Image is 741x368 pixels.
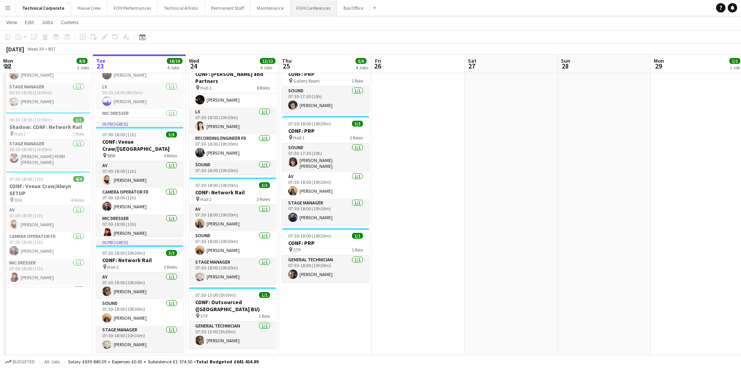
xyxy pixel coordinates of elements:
span: 07:00-18:00 (11h) [102,132,136,137]
app-card-role: Camera Operator FD1/107:00-18:00 (11h)[PERSON_NAME] [3,232,90,259]
div: 4 Jobs [356,65,368,70]
span: Hall 1 [293,135,305,141]
h3: CONF: Network Rail [189,189,276,196]
app-card-role: LX1/107:30-18:00 (10h30m)[PERSON_NAME] [189,107,276,134]
a: Edit [22,17,37,27]
div: 3 Jobs [77,65,89,70]
app-card-role: Stage Manager1/106:30-18:00 (11h30m)[PERSON_NAME] PERM [PERSON_NAME] [3,139,90,168]
span: 1 Role [352,78,363,84]
span: 27 [467,62,476,70]
span: 1/1 [73,117,84,123]
span: All jobs [43,359,61,364]
div: 1 Job [730,65,740,70]
span: Gallery Room [293,78,320,84]
span: Mon [654,57,664,64]
span: Total Budgeted £641 414.89 [196,359,258,364]
app-card-role: Camera Operator FD1/107:30-18:00 (10h30m)[PERSON_NAME] [189,81,276,107]
app-card-role: Mic Dresser1/105:30-14:00 (8h30m) [96,109,183,136]
app-card-role: LX1/105:30-14:00 (8h30m)[PERSON_NAME] [96,83,183,109]
div: 4 Jobs [260,65,275,70]
span: 3 Roles [257,196,270,202]
span: 07:30-13:00 (5h30m) [195,292,236,298]
span: 8 Roles [257,85,270,91]
app-card-role: Stage Manager1/107:30-18:00 (10h30m)[PERSON_NAME] [189,258,276,284]
span: 4 Roles [71,197,84,203]
span: 28 [560,62,570,70]
span: 3 Roles [164,264,177,270]
h3: Shadow: CONF: Network Rail [3,123,90,130]
span: 5/5 [166,132,177,137]
h3: CONF: Venue Craw/Alwyn SETUP [3,183,90,197]
app-card-role: Sound1/107:30-17:30 (10h)[PERSON_NAME] [PERSON_NAME] [282,143,369,172]
span: 1/1 [259,292,270,298]
div: In progress [96,239,183,245]
h3: CONF: PRP [282,127,369,134]
app-job-card: 07:30-18:00 (10h30m)8/8CONF: [PERSON_NAME] and Partners Hall 18 RolesAV1/107:30-18:00 (10h30m)Win... [189,59,276,174]
div: Salary £639 840.39 + Expenses £0.00 + Subsistence £1 574.50 = [68,359,258,364]
app-job-card: 06:30-18:00 (11h30m)1/1Shadow: CONF: Network Rail Hall 21 RoleStage Manager1/106:30-18:00 (11h30m... [3,112,90,168]
h3: CONF: Venue Craw/[GEOGRAPHIC_DATA] [96,138,183,152]
div: [DATE] [6,45,24,53]
span: Wed [189,57,199,64]
app-card-role: Mic Dresser1/107:00-18:00 (11h)[PERSON_NAME] [3,259,90,285]
span: 26 [374,62,381,70]
app-card-role: Stage Manager1/106:30-18:00 (11h30m)[PERSON_NAME] [3,83,90,109]
div: In progress [96,121,183,127]
button: Technical Artistic [158,0,205,16]
button: Box Office [337,0,370,16]
button: FOH Performances [107,0,158,16]
span: 1 Role [352,247,363,253]
app-job-card: 07:00-18:00 (11h)4/4CONF: Venue Craw/Alwyn SETUP BBR4 RolesAV1/107:00-18:00 (11h)[PERSON_NAME]Cam... [3,171,90,287]
span: Sun [561,57,570,64]
app-card-role: Sound1/107:30-18:00 (10h30m)[PERSON_NAME] [189,231,276,258]
span: 07:30-18:00 (10h30m) [195,182,238,188]
span: STP [200,313,208,319]
span: STP [293,247,301,253]
app-card-role: Recording Engineer FD1/107:30-18:00 (10h30m)[PERSON_NAME] [189,134,276,160]
div: BST [48,46,56,52]
span: 8/8 [77,58,88,64]
span: 23 [95,62,105,70]
a: Comms [58,17,82,27]
span: 3/3 [166,250,177,256]
span: BBR [107,153,115,158]
app-job-card: In progress07:30-18:00 (10h30m)3/3CONF: Network Rail Hall 23 RolesAV1/107:30-18:00 (10h30m)[PERSO... [96,239,183,352]
app-card-role: AV1/107:30-18:00 (10h30m)[PERSON_NAME] [96,273,183,299]
div: In progress07:00-18:00 (11h)5/5CONF: Venue Craw/[GEOGRAPHIC_DATA] BBR5 RolesAV1/107:00-18:00 (11h... [96,121,183,236]
span: 22 [2,62,13,70]
app-card-role: AV1/107:00-18:00 (11h)[PERSON_NAME] [96,161,183,188]
app-card-role: Sound1/107:30-18:00 (10h30m) [189,160,276,189]
button: Permanent Staff [205,0,251,16]
app-card-role: Camera Operator FD1/107:00-18:00 (11h)[PERSON_NAME] [96,188,183,214]
span: Tue [96,57,105,64]
span: 25 [281,62,292,70]
span: Sat [468,57,476,64]
span: Budgeted [12,359,35,364]
span: Thu [282,57,292,64]
app-job-card: 07:30-17:30 (10h)1/1CONF: PRP Gallery Room1 RoleSound1/107:30-17:30 (10h)[PERSON_NAME] [282,59,369,113]
app-job-card: 07:30-13:00 (5h30m)1/1CONF: Outsourced ([GEOGRAPHIC_DATA] BU) STP1 RoleGeneral Technician1/107:30... [189,287,276,348]
app-job-card: 07:30-18:00 (10h30m)1/1CONF: PRP STP1 RoleGeneral Technician1/107:30-18:00 (10h30m)[PERSON_NAME] [282,228,369,282]
button: House Crew [71,0,107,16]
span: Week 39 [26,46,45,52]
span: 1/1 [729,58,740,64]
span: 3/3 [259,182,270,188]
button: Budgeted [4,357,36,366]
span: Mon [3,57,13,64]
span: Hall 2 [200,196,212,202]
button: Maintenance [251,0,290,16]
app-card-role: AV1/107:30-18:00 (10h30m)[PERSON_NAME] [189,205,276,231]
div: 4 Jobs [167,65,182,70]
app-job-card: 07:30-18:00 (10h30m)3/3CONF: PRP Hall 13 RolesSound1/107:30-17:30 (10h)[PERSON_NAME] [PERSON_NAME... [282,116,369,225]
span: 07:00-18:00 (11h) [9,176,43,182]
button: Technical Corporate [16,0,71,16]
app-card-role: AV1/107:30-18:00 (10h30m)[PERSON_NAME] [282,172,369,199]
span: 07:30-18:00 (10h30m) [288,233,331,239]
